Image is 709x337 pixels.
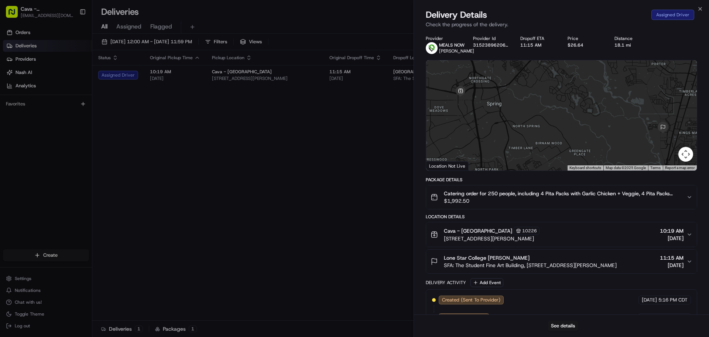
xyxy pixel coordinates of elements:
[64,115,66,121] span: •
[568,42,603,48] div: $26.64
[444,190,681,197] span: Catering order for 250 people, including 4 Pita Packs with Garlic Chicken + Veggie, 4 Pita Packs ...
[7,71,21,84] img: 1736555255976-a54dd68f-1ca7-489b-9aae-adbdc363a1c4
[114,95,134,104] button: See all
[568,36,603,41] div: Price
[548,321,578,331] button: See details
[7,166,13,172] div: 📗
[444,227,512,235] span: Cava - [GEOGRAPHIC_DATA]
[33,71,121,78] div: Start new chat
[7,128,19,139] img: Grace Nketiah
[426,42,438,54] img: melas_now_logo.png
[665,166,695,170] a: Report a map error
[23,115,62,121] span: Springwood CAVA
[426,177,697,183] div: Package Details
[4,162,59,176] a: 📗Knowledge Base
[33,78,102,84] div: We're available if you need us!
[660,235,684,242] span: [DATE]
[614,42,650,48] div: 18.1 mi
[59,162,121,176] a: 💻API Documentation
[642,297,657,303] span: [DATE]
[70,165,119,173] span: API Documentation
[660,227,684,235] span: 10:19 AM
[439,48,474,54] span: [PERSON_NAME]
[426,280,466,286] div: Delivery Activity
[23,135,60,141] span: [PERSON_NAME]
[62,166,68,172] div: 💻
[61,135,64,141] span: •
[68,115,83,121] span: [DATE]
[522,228,537,234] span: 10226
[660,262,684,269] span: [DATE]
[650,166,661,170] a: Terms
[15,165,56,173] span: Knowledge Base
[520,42,556,48] div: 11:15 AM
[428,161,452,171] img: Google
[426,250,697,273] button: Lone Star College [PERSON_NAME]SFA: The Student Fine Art Building, [STREET_ADDRESS][PERSON_NAME]1...
[426,9,487,21] span: Delivery Details
[7,30,134,41] p: Welcome 👋
[444,235,540,242] span: [STREET_ADDRESS][PERSON_NAME]
[15,135,21,141] img: 1736555255976-a54dd68f-1ca7-489b-9aae-adbdc363a1c4
[439,42,465,48] span: MEALS NOW
[428,161,452,171] a: Open this area in Google Maps (opens a new window)
[426,161,469,171] div: Location Not Live
[426,36,461,41] div: Provider
[52,183,89,189] a: Powered byPylon
[444,254,530,262] span: Lone Star College [PERSON_NAME]
[7,108,19,119] img: Springwood CAVA
[7,96,49,102] div: Past conversations
[658,297,688,303] span: 5:16 PM CDT
[473,36,508,41] div: Provider Id
[614,36,650,41] div: Distance
[65,135,81,141] span: [DATE]
[7,7,22,22] img: Nash
[678,147,693,162] button: Map camera controls
[444,262,617,269] span: SFA: The Student Fine Art Building, [STREET_ADDRESS][PERSON_NAME]
[473,42,508,48] button: 3152389620613124
[520,36,556,41] div: Dropoff ETA
[660,254,684,262] span: 11:15 AM
[19,48,122,55] input: Clear
[470,278,503,287] button: Add Event
[126,73,134,82] button: Start new chat
[569,165,601,171] button: Keyboard shortcuts
[426,222,697,247] button: Cava - [GEOGRAPHIC_DATA]10226[STREET_ADDRESS][PERSON_NAME]10:19 AM[DATE]
[426,21,697,28] p: Check the progress of the delivery.
[606,166,646,170] span: Map data ©2025 Google
[16,71,29,84] img: 4920774857489_3d7f54699973ba98c624_72.jpg
[73,183,89,189] span: Pylon
[444,197,681,205] span: $1,992.50
[426,214,697,220] div: Location Details
[426,185,697,209] button: Catering order for 250 people, including 4 Pita Packs with Garlic Chicken + Veggie, 4 Pita Packs ...
[442,297,500,303] span: Created (Sent To Provider)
